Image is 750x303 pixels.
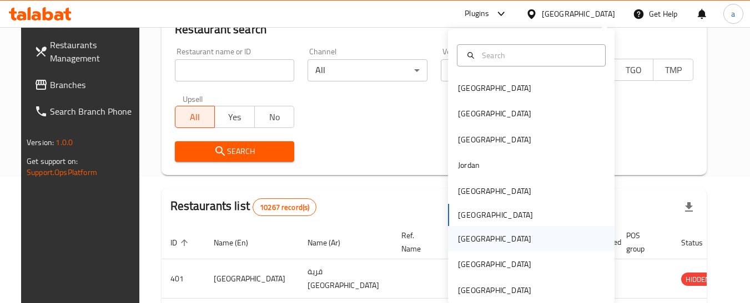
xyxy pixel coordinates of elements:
span: Search [184,145,286,158]
div: [GEOGRAPHIC_DATA] [458,107,531,120]
button: No [254,106,295,128]
button: TGO [613,59,654,81]
div: [GEOGRAPHIC_DATA] [542,8,615,20]
span: TMP [658,62,689,78]
div: HIDDEN [681,273,714,286]
span: Branches [50,78,138,91]
div: [GEOGRAPHIC_DATA] [458,185,531,197]
input: Search for restaurant name or ID.. [175,59,295,81]
span: Version: [27,135,54,150]
span: Name (Ar) [308,236,355,249]
h2: Restaurant search [175,21,693,38]
div: [GEOGRAPHIC_DATA] [458,82,531,94]
a: Restaurants Management [26,32,147,71]
label: Upsell [183,95,203,102]
div: Plugins [465,7,489,20]
span: Search Branch Phone [50,105,138,118]
div: Export file [676,194,702,220]
span: POS group [626,229,659,255]
span: Ref. Name [401,229,435,255]
td: قرية [GEOGRAPHIC_DATA] [299,259,392,299]
th: Closed [591,225,617,259]
span: No [259,109,290,125]
a: Branches [26,71,147,98]
span: All [180,109,211,125]
button: Yes [214,106,255,128]
div: [GEOGRAPHIC_DATA] [458,284,531,296]
span: Name (En) [214,236,263,249]
button: Search [175,141,295,162]
span: Yes [219,109,250,125]
a: Search Branch Phone [26,98,147,125]
span: 1.0.0 [56,135,73,150]
span: Get support on: [27,154,78,168]
span: 10267 record(s) [253,202,316,213]
div: Total records count [253,198,316,216]
h2: Restaurants list [170,198,317,216]
div: [GEOGRAPHIC_DATA] [458,233,531,245]
div: [GEOGRAPHIC_DATA] [458,133,531,146]
span: Status [681,236,717,249]
div: All [441,59,561,81]
button: TMP [653,59,693,81]
span: HIDDEN [681,273,714,286]
td: [GEOGRAPHIC_DATA] [205,259,299,299]
input: Search [477,49,598,61]
span: TGO [618,62,650,78]
div: All [308,59,427,81]
td: 401 [162,259,205,299]
span: ID [170,236,192,249]
span: Restaurants Management [50,38,138,65]
div: [GEOGRAPHIC_DATA] [458,258,531,270]
span: a [731,8,735,20]
a: Support.OpsPlatform [27,165,97,179]
button: All [175,106,215,128]
div: Jordan [458,159,480,171]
